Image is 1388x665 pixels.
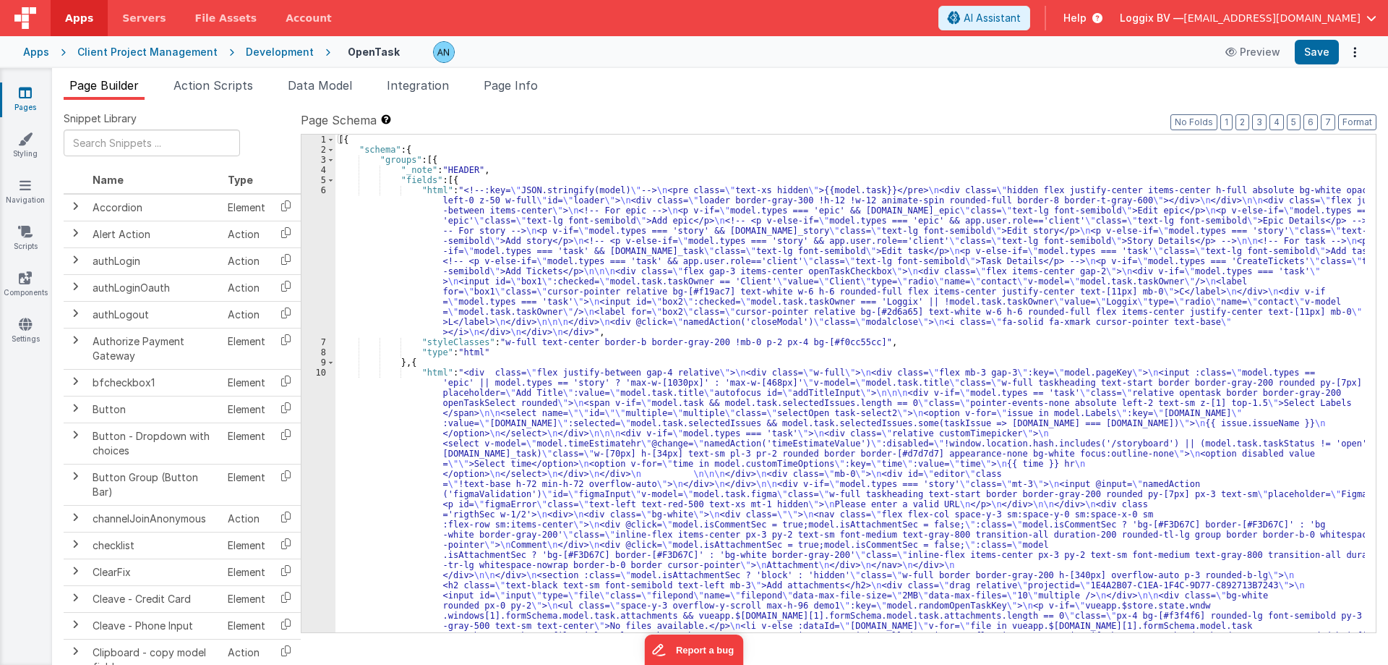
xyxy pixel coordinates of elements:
button: 4 [1269,114,1284,130]
td: Cleave - Phone Input [87,612,222,639]
span: Apps [65,11,93,25]
div: 1 [301,135,335,145]
td: Element [222,423,271,464]
td: authLoginOauth [87,274,222,301]
iframe: Marker.io feedback button [645,635,744,665]
span: File Assets [195,11,257,25]
span: Data Model [288,78,352,93]
div: Client Project Management [77,45,218,59]
span: [EMAIL_ADDRESS][DOMAIN_NAME] [1183,11,1361,25]
div: Development [246,45,314,59]
td: ClearFix [87,559,222,585]
td: Element [222,612,271,639]
td: Button Group (Button Bar) [87,464,222,505]
td: checklist [87,532,222,559]
button: Format [1338,114,1376,130]
img: f1d78738b441ccf0e1fcb79415a71bae [434,42,454,62]
span: AI Assistant [964,11,1021,25]
button: Save [1295,40,1339,64]
td: channelJoinAnonymous [87,505,222,532]
td: Alert Action [87,221,222,247]
td: Element [222,559,271,585]
button: 3 [1252,114,1267,130]
td: Element [222,194,271,221]
button: 5 [1287,114,1301,130]
td: Accordion [87,194,222,221]
input: Search Snippets ... [64,130,240,156]
div: 8 [301,347,335,357]
td: Action [222,505,271,532]
td: Cleave - Credit Card [87,585,222,612]
button: 7 [1321,114,1335,130]
div: 5 [301,175,335,185]
td: Element [222,369,271,396]
td: Action [222,221,271,247]
span: Page Builder [69,78,139,93]
td: authLogin [87,247,222,274]
td: Element [222,396,271,423]
div: 7 [301,337,335,347]
div: 9 [301,357,335,368]
span: Servers [122,11,166,25]
span: Page Info [484,78,538,93]
span: Snippet Library [64,111,137,126]
button: AI Assistant [938,6,1030,30]
button: 2 [1235,114,1249,130]
button: Loggix BV — [EMAIL_ADDRESS][DOMAIN_NAME] [1120,11,1376,25]
td: Action [222,247,271,274]
td: Action [222,274,271,301]
button: 1 [1220,114,1233,130]
div: 6 [301,185,335,337]
td: Element [222,532,271,559]
button: 6 [1303,114,1318,130]
span: Action Scripts [173,78,253,93]
td: Element [222,585,271,612]
td: bfcheckbox1 [87,369,222,396]
span: Integration [387,78,449,93]
td: Action [222,301,271,328]
span: Help [1063,11,1087,25]
span: Loggix BV — [1120,11,1183,25]
td: authLogout [87,301,222,328]
h4: OpenTask [348,46,400,57]
td: Element [222,328,271,369]
span: Name [93,174,124,186]
td: Button [87,396,222,423]
span: Page Schema [301,111,377,129]
div: 2 [301,145,335,155]
button: Options [1345,42,1365,62]
div: Apps [23,45,49,59]
td: Authorize Payment Gateway [87,328,222,369]
div: 4 [301,165,335,175]
td: Button - Dropdown with choices [87,423,222,464]
button: Preview [1217,41,1289,64]
span: Type [228,174,253,186]
button: No Folds [1170,114,1217,130]
td: Element [222,464,271,505]
div: 3 [301,155,335,165]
